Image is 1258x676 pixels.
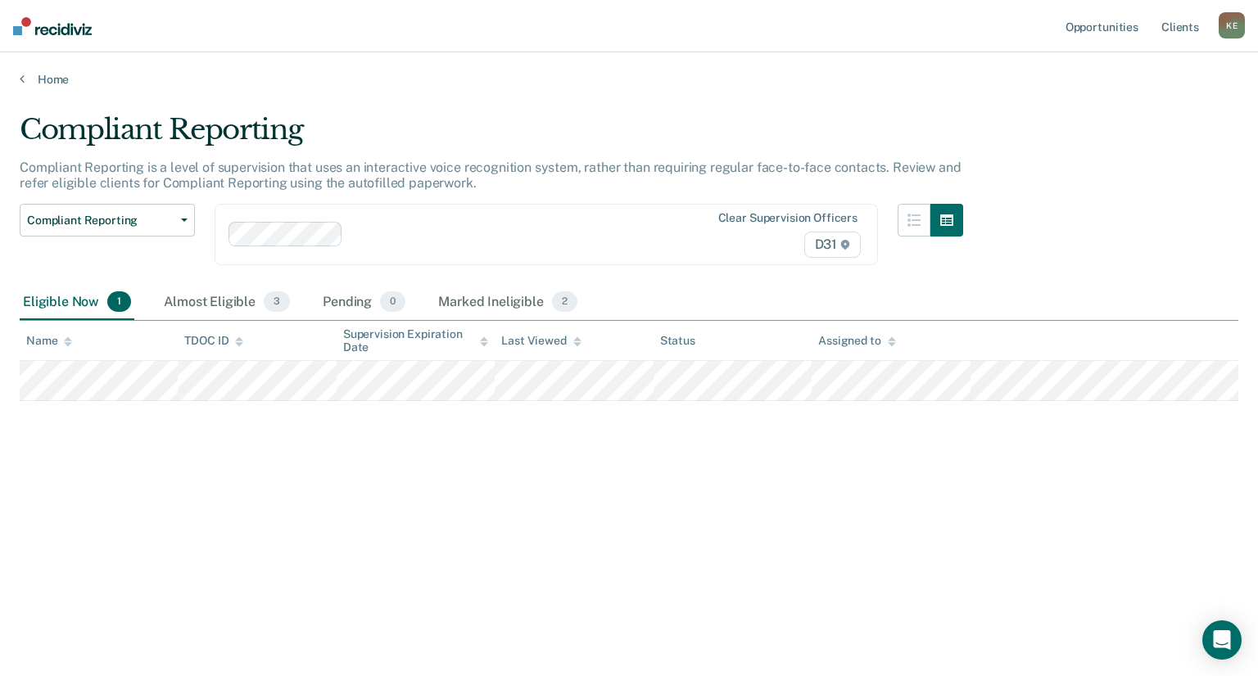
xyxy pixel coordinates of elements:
button: Compliant Reporting [20,204,195,237]
span: 2 [552,291,577,313]
div: Pending0 [319,285,409,321]
div: Assigned to [818,334,895,348]
div: Almost Eligible3 [161,285,293,321]
div: K E [1219,12,1245,38]
span: 0 [380,291,405,313]
span: D31 [804,232,861,258]
div: Compliant Reporting [20,113,963,160]
div: Last Viewed [501,334,581,348]
div: TDOC ID [184,334,243,348]
div: Name [26,334,72,348]
a: Home [20,72,1238,87]
div: Marked Ineligible2 [435,285,581,321]
div: Clear supervision officers [718,211,858,225]
div: Eligible Now1 [20,285,134,321]
div: Supervision Expiration Date [343,327,488,355]
p: Compliant Reporting is a level of supervision that uses an interactive voice recognition system, ... [20,160,961,191]
span: Compliant Reporting [27,214,174,228]
img: Recidiviz [13,17,92,35]
div: Status [660,334,695,348]
span: 3 [264,291,290,313]
span: 1 [107,291,131,313]
div: Open Intercom Messenger [1202,620,1242,660]
button: KE [1219,12,1245,38]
